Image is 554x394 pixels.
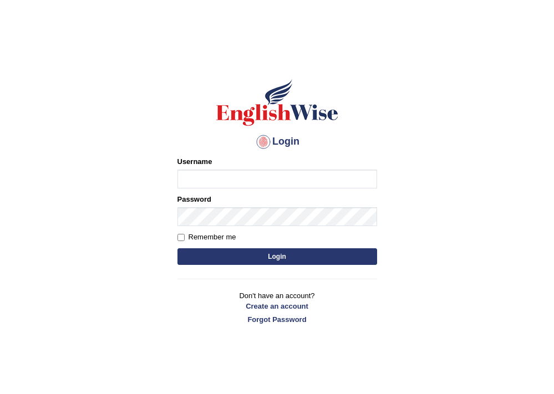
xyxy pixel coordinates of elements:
[177,194,211,204] label: Password
[177,314,377,325] a: Forgot Password
[177,234,185,241] input: Remember me
[177,301,377,311] a: Create an account
[177,232,236,243] label: Remember me
[177,156,212,167] label: Username
[214,78,340,127] img: Logo of English Wise sign in for intelligent practice with AI
[177,133,377,151] h4: Login
[177,248,377,265] button: Login
[177,290,377,325] p: Don't have an account?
